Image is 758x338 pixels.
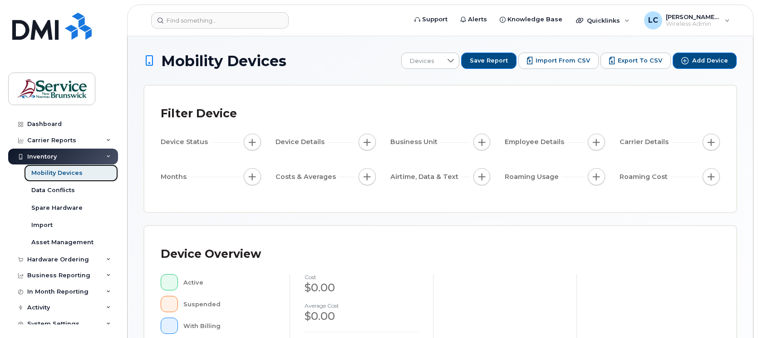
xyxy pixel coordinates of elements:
[161,242,261,266] div: Device Overview
[673,53,737,69] button: Add Device
[505,172,561,182] span: Roaming Usage
[161,172,189,182] span: Months
[390,137,440,147] span: Business Unit
[305,274,418,280] h4: cost
[692,57,728,65] span: Add Device
[620,172,670,182] span: Roaming Cost
[618,57,662,65] span: Export to CSV
[600,53,671,69] button: Export to CSV
[505,137,567,147] span: Employee Details
[161,137,211,147] span: Device Status
[402,53,442,69] span: Devices
[183,274,276,290] div: Active
[620,137,671,147] span: Carrier Details
[276,172,339,182] span: Costs & Averages
[183,296,276,312] div: Suspended
[518,53,599,69] button: Import from CSV
[305,280,418,295] div: $0.00
[161,53,286,69] span: Mobility Devices
[305,309,418,324] div: $0.00
[183,318,276,334] div: With Billing
[276,137,327,147] span: Device Details
[536,57,590,65] span: Import from CSV
[390,172,461,182] span: Airtime, Data & Text
[461,53,517,69] button: Save Report
[470,57,508,65] span: Save Report
[305,303,418,309] h4: Average cost
[161,102,237,126] div: Filter Device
